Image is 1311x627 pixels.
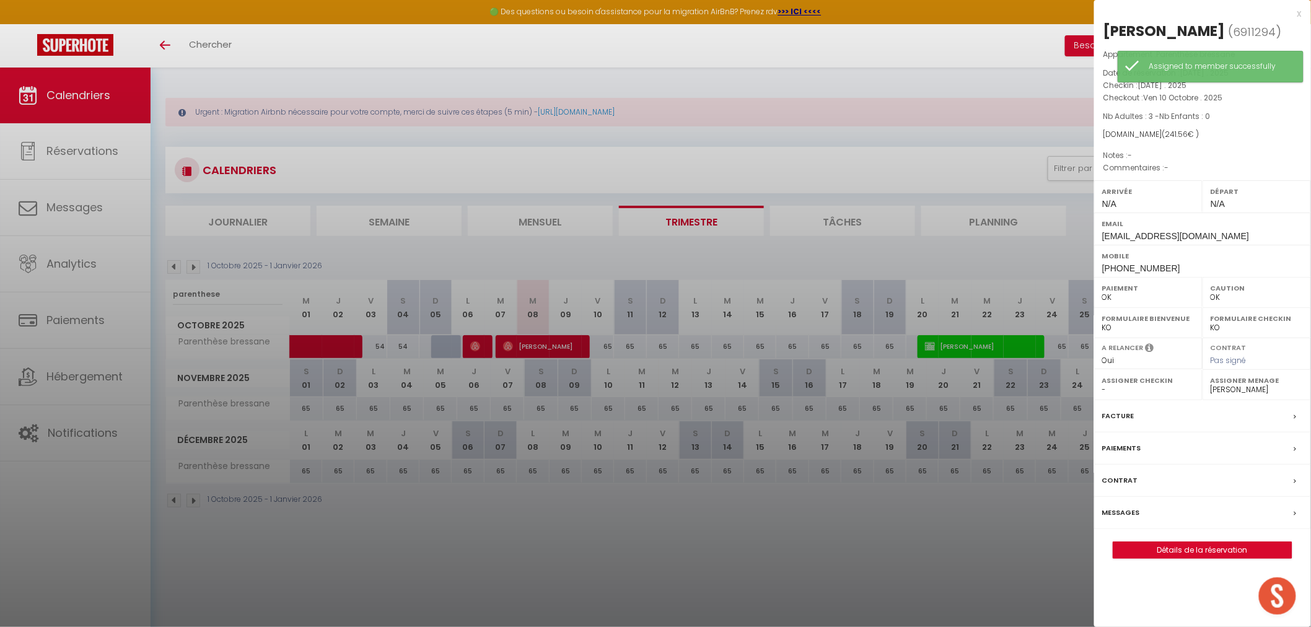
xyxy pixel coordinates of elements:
span: N/A [1211,199,1225,209]
label: Contrat [1211,343,1247,351]
label: Formulaire Checkin [1211,312,1303,325]
p: Checkout : [1103,92,1302,104]
label: Caution [1211,282,1303,294]
div: x [1094,6,1302,21]
span: 241.56 [1165,129,1188,139]
span: [DATE] . 2025 [1138,80,1187,90]
label: Départ [1211,185,1303,198]
i: Sélectionner OUI si vous souhaiter envoyer les séquences de messages post-checkout [1146,343,1154,356]
p: Commentaires : [1103,162,1302,174]
label: Facture [1102,410,1134,423]
span: [PHONE_NUMBER] [1102,263,1180,273]
span: Pas signé [1211,355,1247,366]
label: Paiement [1102,282,1195,294]
button: Détails de la réservation [1113,541,1292,559]
label: A relancer [1102,343,1144,353]
span: N/A [1102,199,1116,209]
span: ( ) [1229,23,1282,40]
span: Ven 10 Octobre . 2025 [1144,92,1223,103]
span: - [1165,162,1169,173]
label: Arrivée [1102,185,1195,198]
span: - [1128,150,1133,160]
span: Parenthèse bressane [1157,49,1235,59]
a: Détails de la réservation [1113,542,1292,558]
div: [DOMAIN_NAME] [1103,129,1302,141]
label: Assigner Menage [1211,374,1303,387]
label: Messages [1102,506,1140,519]
label: Email [1102,217,1303,230]
span: [EMAIL_ADDRESS][DOMAIN_NAME] [1102,231,1249,241]
label: Formulaire Bienvenue [1102,312,1195,325]
span: Nb Enfants : 0 [1160,111,1211,121]
label: Mobile [1102,250,1303,262]
span: Nb Adultes : 3 - [1103,111,1211,121]
p: Appartement : [1103,48,1302,61]
p: Notes : [1103,149,1302,162]
label: Assigner Checkin [1102,374,1195,387]
span: 6911294 [1234,24,1276,40]
label: Paiements [1102,442,1141,455]
label: Contrat [1102,474,1138,487]
p: Date de réservation : [1103,67,1302,79]
p: Checkin : [1103,79,1302,92]
span: ( € ) [1162,129,1199,139]
div: Ouvrir le chat [1259,577,1296,615]
div: [PERSON_NAME] [1103,21,1225,41]
div: Assigned to member successfully [1149,61,1291,72]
